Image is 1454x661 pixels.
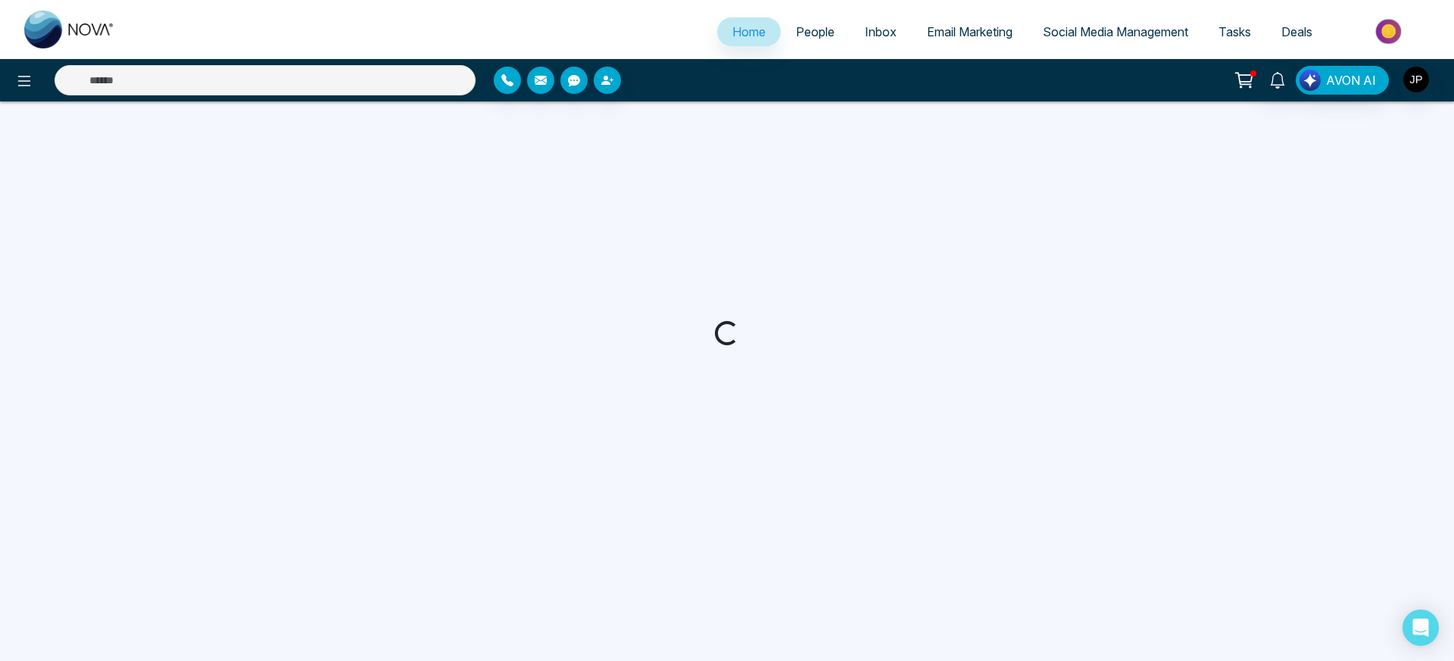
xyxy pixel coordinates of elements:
span: Social Media Management [1043,24,1188,39]
img: User Avatar [1403,67,1429,92]
a: Deals [1266,17,1328,46]
img: Market-place.gif [1335,14,1445,48]
span: Inbox [865,24,897,39]
a: People [781,17,850,46]
a: Inbox [850,17,912,46]
span: Deals [1281,24,1312,39]
span: Email Marketing [927,24,1012,39]
span: People [796,24,835,39]
a: Tasks [1203,17,1266,46]
img: Nova CRM Logo [24,11,115,48]
span: Home [732,24,766,39]
span: Tasks [1218,24,1251,39]
a: Social Media Management [1028,17,1203,46]
a: Home [717,17,781,46]
img: Lead Flow [1300,70,1321,91]
span: AVON AI [1326,71,1376,89]
a: Email Marketing [912,17,1028,46]
button: AVON AI [1296,66,1389,95]
div: Open Intercom Messenger [1403,610,1439,646]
